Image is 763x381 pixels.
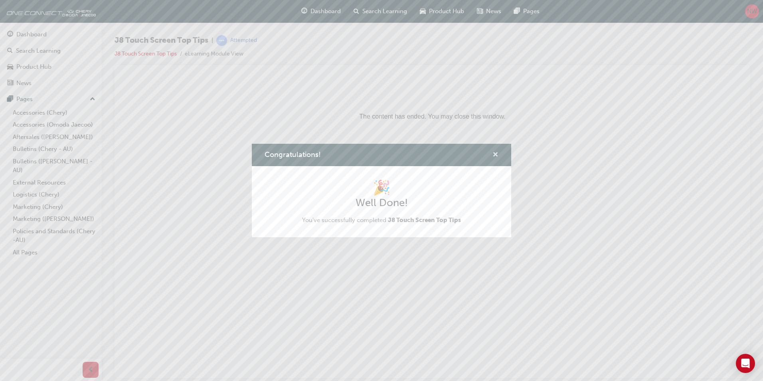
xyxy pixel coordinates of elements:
[302,216,461,225] span: You've successfully completed
[492,150,498,160] button: cross-icon
[3,6,620,42] p: The content has ended. You may close this window.
[252,144,511,237] div: Congratulations!
[736,354,755,373] div: Open Intercom Messenger
[302,196,461,209] h2: Well Done!
[492,152,498,159] span: cross-icon
[302,179,461,196] h1: 🎉
[388,216,461,224] span: J8 Touch Screen Top Tips
[265,150,321,159] span: Congratulations!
